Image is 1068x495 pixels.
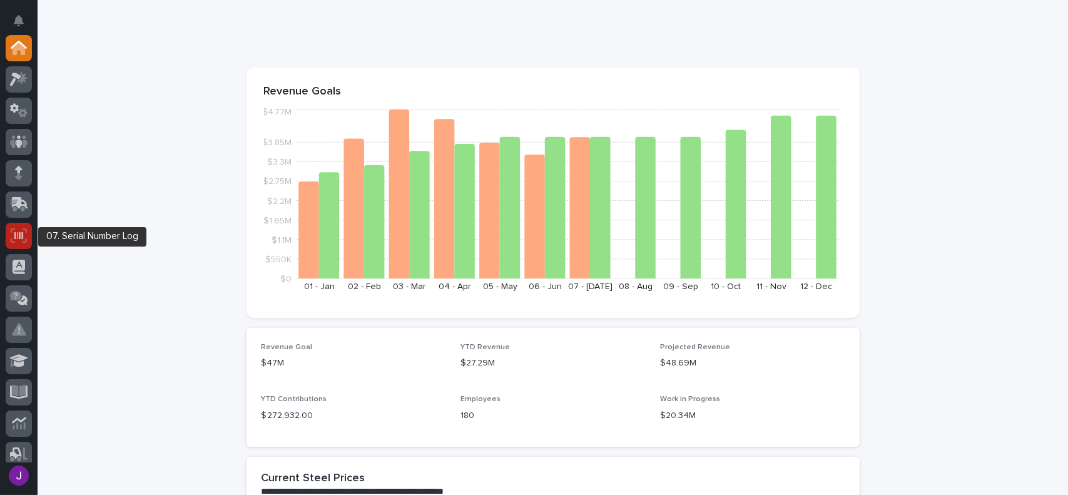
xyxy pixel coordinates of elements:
tspan: $4.77M [262,108,292,116]
text: 10 - Oct [711,282,741,291]
text: 01 - Jan [303,282,334,291]
tspan: $3.85M [262,138,292,147]
text: 05 - May [482,282,517,291]
tspan: $1.65M [263,216,292,225]
span: Projected Revenue [660,344,730,351]
p: $47M [262,357,446,370]
p: $20.34M [660,409,845,422]
text: 07 - [DATE] [568,282,613,291]
p: $48.69M [660,357,845,370]
text: 02 - Feb [348,282,381,291]
text: 12 - Dec [800,282,832,291]
text: 03 - Mar [393,282,426,291]
tspan: $2.2M [267,196,292,205]
span: Employees [460,395,501,403]
p: 180 [460,409,645,422]
tspan: $0 [280,275,292,283]
text: 11 - Nov [756,282,786,291]
span: YTD Revenue [460,344,510,351]
tspan: $550K [265,255,292,263]
h2: Current Steel Prices [262,472,365,486]
button: users-avatar [6,462,32,489]
p: $27.29M [460,357,645,370]
tspan: $2.75M [263,177,292,186]
p: $ 272,932.00 [262,409,446,422]
text: 06 - Jun [528,282,561,291]
p: Revenue Goals [264,85,842,99]
span: Work in Progress [660,395,720,403]
tspan: $1.1M [272,235,292,244]
text: 09 - Sep [663,282,698,291]
button: Notifications [6,8,32,34]
text: 04 - Apr [438,282,470,291]
text: 08 - Aug [618,282,652,291]
div: Notifications [16,15,32,35]
span: YTD Contributions [262,395,327,403]
tspan: $3.3M [267,158,292,166]
span: Revenue Goal [262,344,313,351]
